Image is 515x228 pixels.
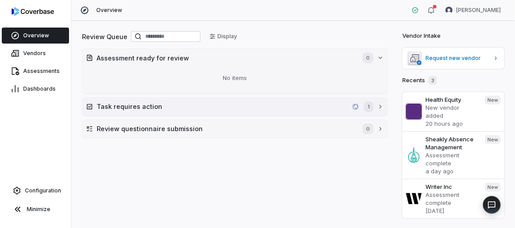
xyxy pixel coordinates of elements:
[82,98,388,116] button: Task requires actiononecallcm.com1
[4,200,67,218] button: Minimize
[485,183,501,192] span: New
[402,179,504,218] a: Writer IncAssessment complete[DATE]New
[425,167,478,175] p: a day ago
[425,55,489,62] span: Request new vendor
[97,102,349,111] h2: Task requires action
[485,96,501,104] span: New
[456,7,501,14] span: [PERSON_NAME]
[97,53,354,63] h2: Assessment ready for review
[402,32,441,40] h2: Vendor Intake
[440,4,506,17] button: Kourtney Shields avatar[PERSON_NAME]
[363,124,373,134] span: 0
[429,76,437,85] span: 3
[425,191,478,207] p: Assessment complete
[23,85,56,92] span: Dashboards
[97,124,354,133] h2: Review questionnaire submission
[425,207,478,215] p: [DATE]
[82,32,127,41] h2: Review Queue
[402,92,504,131] a: Health EquityNew vendor added20 hours agoNew
[25,187,61,194] span: Configuration
[402,131,504,179] a: Sheakly Absence ManagementAssessment completea day agoNew
[425,135,478,151] h3: Sheakly Absence Management
[82,120,388,138] button: Review questionnaire submission0
[402,76,437,85] h2: Recents
[402,48,504,69] a: Request new vendor
[2,81,69,97] a: Dashboards
[82,49,388,67] button: Assessment ready for review0
[364,101,373,112] span: 1
[425,104,478,120] p: New vendor added
[425,96,478,104] h3: Health Equity
[2,28,69,44] a: Overview
[485,135,501,144] span: New
[96,7,122,14] span: Overview
[425,183,478,191] h3: Writer Inc
[4,183,67,199] a: Configuration
[446,7,453,14] img: Kourtney Shields avatar
[27,206,50,213] span: Minimize
[12,7,54,16] img: logo-D7KZi-bG.svg
[23,68,60,75] span: Assessments
[86,67,384,90] div: No items
[2,45,69,61] a: Vendors
[363,52,373,63] span: 0
[204,30,242,43] button: Display
[425,120,478,128] p: 20 hours ago
[23,32,49,39] span: Overview
[425,151,478,167] p: Assessment complete
[23,50,46,57] span: Vendors
[2,63,69,79] a: Assessments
